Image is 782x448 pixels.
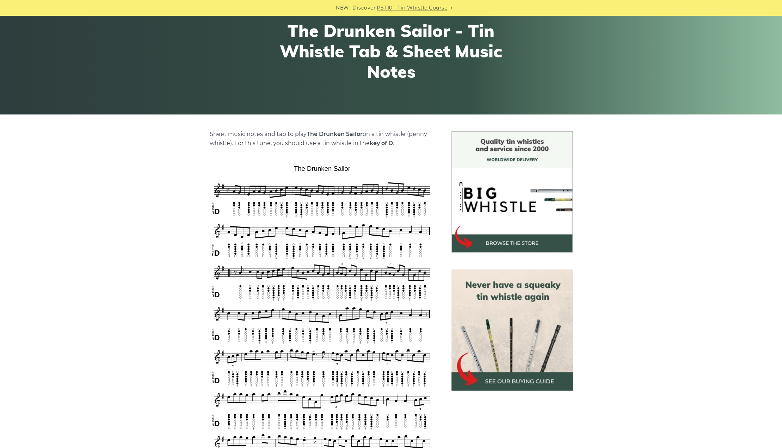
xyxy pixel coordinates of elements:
[451,131,573,253] img: BigWhistle Tin Whistle Store
[370,140,393,147] strong: key of D
[352,4,376,12] span: Discover
[307,131,363,137] strong: The Drunken Sailor
[336,4,350,12] span: NEW:
[377,4,447,12] a: PST10 - Tin Whistle Course
[210,130,435,148] p: Sheet music notes and tab to play on a tin whistle (penny whistle). For this tune, you should use...
[261,21,521,82] h1: The Drunken Sailor - Tin Whistle Tab & Sheet Music Notes
[451,269,573,391] img: tin whistle buying guide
